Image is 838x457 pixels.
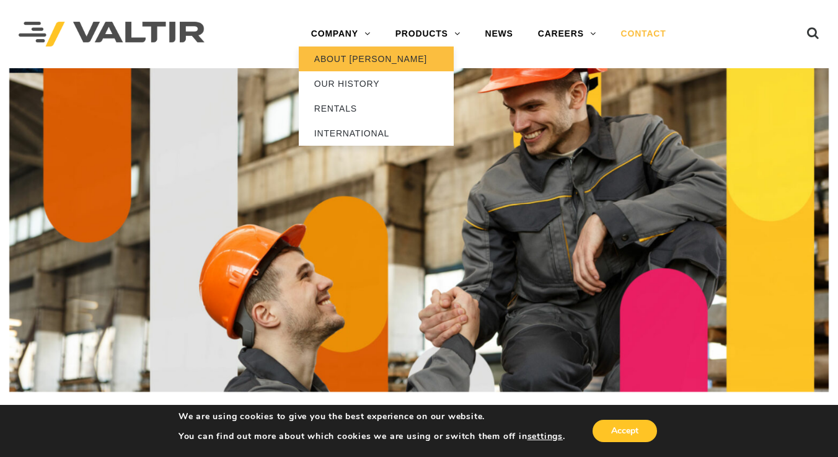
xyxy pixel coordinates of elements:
a: CONTACT [609,22,679,47]
button: settings [527,431,563,442]
p: We are using cookies to give you the best experience on our website. [179,411,565,422]
p: You can find out more about which cookies we are using or switch them off in . [179,431,565,442]
a: OUR HISTORY [299,71,454,96]
a: NEWS [473,22,526,47]
a: PRODUCTS [383,22,473,47]
a: COMPANY [299,22,383,47]
a: RENTALS [299,96,454,121]
a: CAREERS [526,22,609,47]
a: ABOUT [PERSON_NAME] [299,47,454,71]
a: INTERNATIONAL [299,121,454,146]
img: Valtir [19,22,205,47]
button: Accept [593,420,657,442]
img: Contact_1 [9,68,829,392]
